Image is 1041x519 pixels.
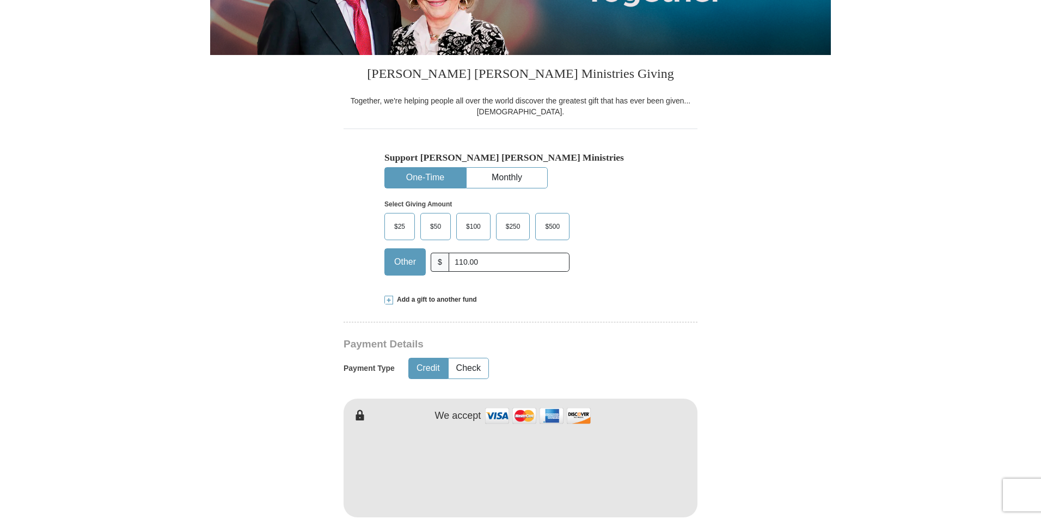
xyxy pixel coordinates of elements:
[435,410,481,422] h4: We accept
[385,168,466,188] button: One-Time
[467,168,547,188] button: Monthly
[384,152,657,163] h5: Support [PERSON_NAME] [PERSON_NAME] Ministries
[425,218,446,235] span: $50
[409,358,448,378] button: Credit
[540,218,565,235] span: $500
[384,200,452,208] strong: Select Giving Amount
[393,295,477,304] span: Add a gift to another fund
[461,218,486,235] span: $100
[344,364,395,373] h5: Payment Type
[389,218,411,235] span: $25
[500,218,526,235] span: $250
[449,358,488,378] button: Check
[449,253,570,272] input: Other Amount
[344,338,621,351] h3: Payment Details
[483,404,592,428] img: credit cards accepted
[431,253,449,272] span: $
[344,95,697,117] div: Together, we're helping people all over the world discover the greatest gift that has ever been g...
[344,55,697,95] h3: [PERSON_NAME] [PERSON_NAME] Ministries Giving
[389,254,421,270] span: Other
